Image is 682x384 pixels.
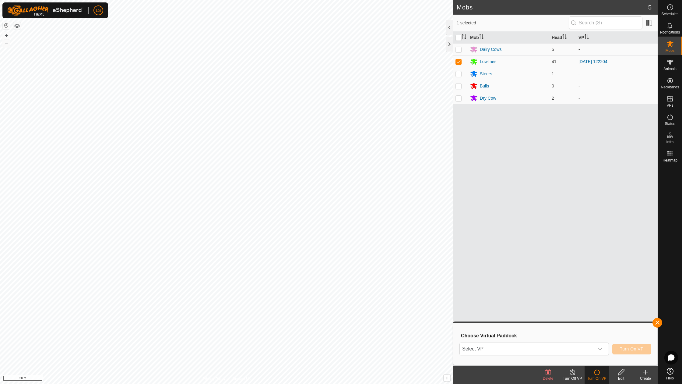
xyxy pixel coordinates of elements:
[446,375,448,380] span: i
[609,376,633,381] div: Edit
[552,96,554,101] span: 2
[576,43,658,55] td: -
[612,344,651,354] button: Turn On VP
[444,375,450,381] button: i
[666,376,674,380] span: Help
[663,67,677,71] span: Animals
[479,35,484,40] p-sorticon: Activate to sort
[576,92,658,104] td: -
[480,59,496,65] div: Lowlines
[3,40,10,47] button: –
[3,22,10,29] button: Reset Map
[578,59,607,64] a: [DATE] 122204
[576,68,658,80] td: -
[202,376,225,382] a: Privacy Policy
[457,4,648,11] h2: Mobs
[663,158,677,162] span: Heatmap
[633,376,658,381] div: Create
[666,49,674,52] span: Mobs
[660,30,680,34] span: Notifications
[480,46,502,53] div: Dairy Cows
[594,343,606,355] div: dropdown trigger
[562,35,567,40] p-sorticon: Activate to sort
[96,7,101,14] span: LS
[13,22,21,30] button: Map Layers
[460,343,594,355] span: Select VP
[661,12,678,16] span: Schedules
[233,376,251,382] a: Contact Us
[468,32,549,44] th: Mob
[620,347,644,351] span: Turn On VP
[569,16,642,29] input: Search (S)
[666,140,673,144] span: Infra
[584,35,589,40] p-sorticon: Activate to sort
[576,80,658,92] td: -
[461,333,651,339] h3: Choose Virtual Paddock
[543,376,554,381] span: Delete
[576,32,658,44] th: VP
[3,32,10,39] button: +
[480,95,496,101] div: Dry Cow
[552,47,554,52] span: 5
[585,376,609,381] div: Turn On VP
[552,59,557,64] span: 41
[480,83,489,89] div: Bulls
[560,376,585,381] div: Turn Off VP
[462,35,466,40] p-sorticon: Activate to sort
[552,71,554,76] span: 1
[7,5,83,16] img: Gallagher Logo
[549,32,576,44] th: Head
[552,84,554,88] span: 0
[665,122,675,126] span: Status
[480,71,492,77] div: Steers
[661,85,679,89] span: Neckbands
[666,104,673,107] span: VPs
[457,20,569,26] span: 1 selected
[658,365,682,382] a: Help
[648,3,652,12] span: 5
